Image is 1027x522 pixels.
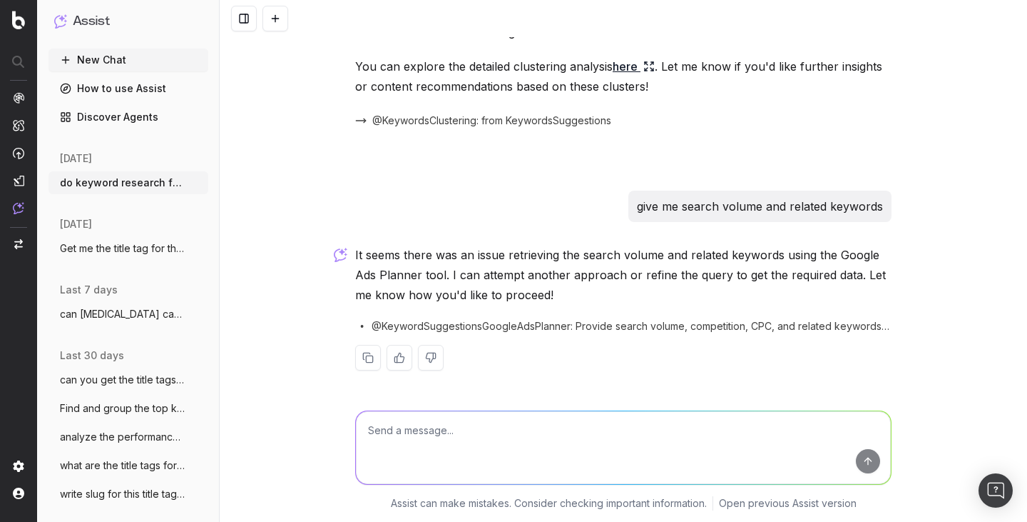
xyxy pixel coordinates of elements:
[60,487,185,501] span: write slug for this title tag: Starwood
[372,114,611,128] span: @KeywordsClustering: from KeywordsSuggestions
[60,430,185,444] span: analyze the performance of our page on s
[48,368,208,391] button: can you get the title tags for all pages
[355,245,891,305] p: It seems there was an issue retrieving the search volume and related keywords using the Google Ad...
[13,147,24,159] img: Activation
[48,303,208,326] button: can [MEDICAL_DATA] cause [MEDICAL_DATA] 64 [MEDICAL_DATA] cl
[372,319,891,333] span: @KeywordSuggestionsGoogleAdsPlanner: Provide search volume, competition, CPC, and related keyword...
[13,119,24,131] img: Intelligence
[48,106,208,129] a: Discover Agents
[60,373,185,387] span: can you get the title tags for all pages
[60,401,185,416] span: Find and group the top keywords for [PERSON_NAME]
[48,426,208,448] button: analyze the performance of our page on s
[60,241,185,256] span: Get me the title tag for the Arcadia ove
[13,488,24,499] img: My account
[60,176,185,190] span: do keyword research for this: nest therm
[13,461,24,472] img: Setting
[48,483,208,506] button: write slug for this title tag: Starwood
[13,175,24,186] img: Studio
[60,283,118,297] span: last 7 days
[60,307,185,321] span: can [MEDICAL_DATA] cause [MEDICAL_DATA] 64 [MEDICAL_DATA] cl
[13,202,24,214] img: Assist
[391,496,707,511] p: Assist can make mistakes. Consider checking important information.
[48,49,208,71] button: New Chat
[355,114,611,128] button: @KeywordsClustering: from KeywordsSuggestions
[13,92,24,104] img: Analytics
[12,11,25,29] img: Botify logo
[48,237,208,260] button: Get me the title tag for the Arcadia ove
[73,11,110,31] h1: Assist
[60,151,92,166] span: [DATE]
[48,171,208,194] button: do keyword research for this: nest therm
[54,11,203,31] button: Assist
[979,473,1013,508] div: Open Intercom Messenger
[719,496,857,511] a: Open previous Assist version
[14,239,23,249] img: Switch project
[60,217,92,231] span: [DATE]
[54,14,67,28] img: Assist
[334,248,347,262] img: Botify assist logo
[60,458,185,473] span: what are the title tags for pages dealin
[613,56,655,76] a: here
[637,196,883,216] p: give me search volume and related keywords
[48,77,208,100] a: How to use Assist
[48,397,208,420] button: Find and group the top keywords for [PERSON_NAME]
[355,56,891,96] p: You can explore the detailed clustering analysis . Let me know if you'd like further insights or ...
[60,348,124,363] span: last 30 days
[48,454,208,477] button: what are the title tags for pages dealin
